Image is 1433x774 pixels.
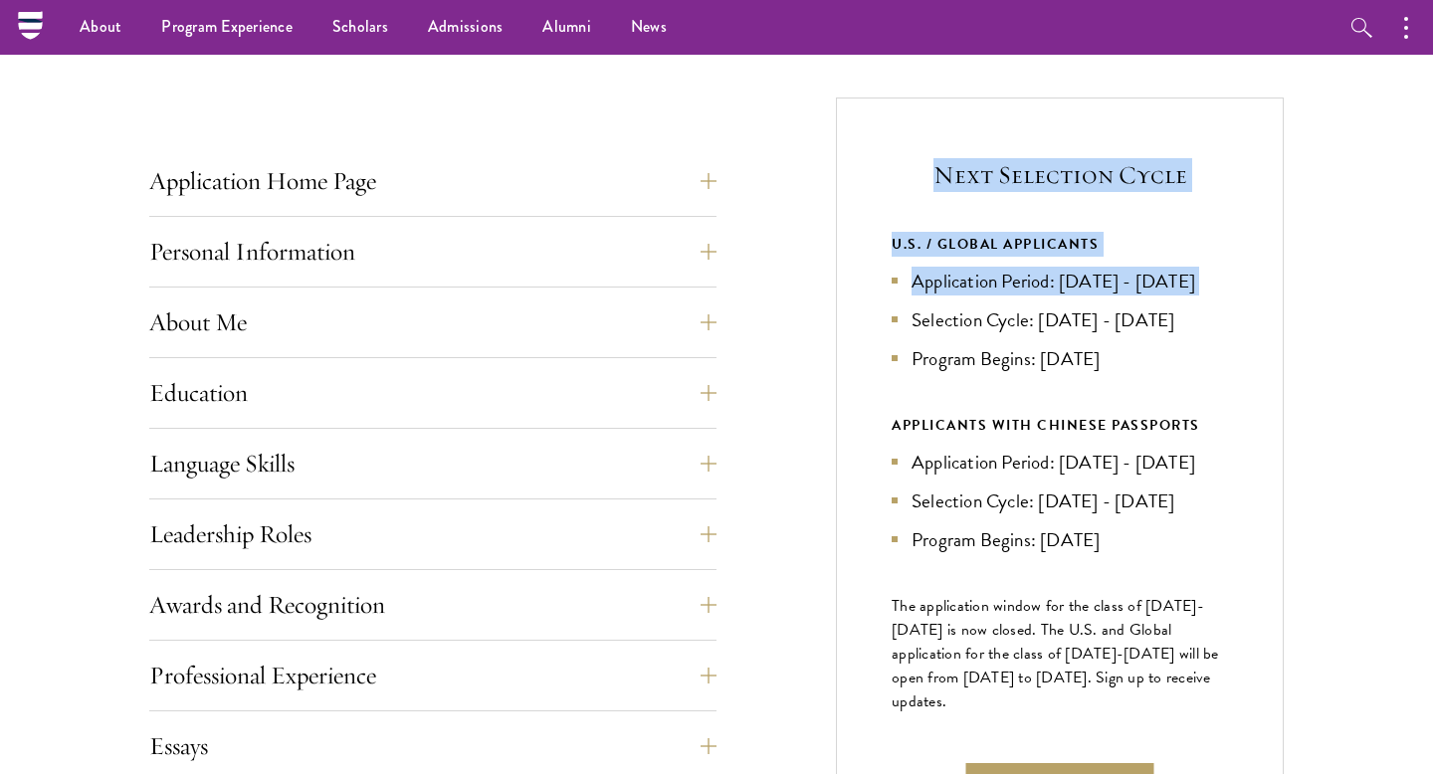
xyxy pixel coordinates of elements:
button: Personal Information [149,228,716,276]
button: Education [149,369,716,417]
li: Selection Cycle: [DATE] - [DATE] [892,305,1228,334]
li: Selection Cycle: [DATE] - [DATE] [892,486,1228,515]
button: Essays [149,722,716,770]
button: Professional Experience [149,652,716,699]
span: The application window for the class of [DATE]-[DATE] is now closed. The U.S. and Global applicat... [892,594,1219,713]
li: Program Begins: [DATE] [892,344,1228,373]
li: Application Period: [DATE] - [DATE] [892,448,1228,477]
button: Awards and Recognition [149,581,716,629]
button: About Me [149,298,716,346]
button: Leadership Roles [149,510,716,558]
h5: Next Selection Cycle [892,158,1228,192]
div: U.S. / GLOBAL APPLICANTS [892,232,1228,257]
div: APPLICANTS WITH CHINESE PASSPORTS [892,413,1228,438]
li: Application Period: [DATE] - [DATE] [892,267,1228,295]
li: Program Begins: [DATE] [892,525,1228,554]
button: Language Skills [149,440,716,487]
button: Application Home Page [149,157,716,205]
